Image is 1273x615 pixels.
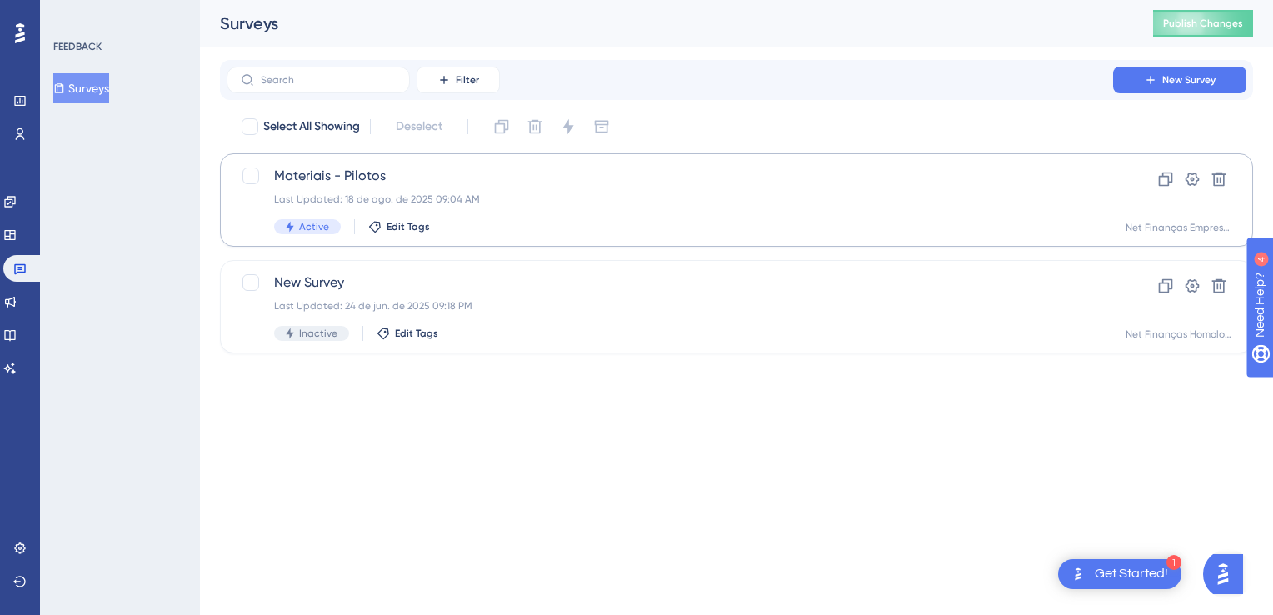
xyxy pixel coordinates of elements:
[39,4,104,24] span: Need Help?
[263,117,360,137] span: Select All Showing
[1126,327,1232,341] div: Net Finanças Homologação
[1166,555,1181,570] div: 1
[1095,565,1168,583] div: Get Started!
[1153,10,1253,37] button: Publish Changes
[116,8,121,22] div: 4
[299,327,337,340] span: Inactive
[274,272,1066,292] span: New Survey
[381,112,457,142] button: Deselect
[1126,221,1232,234] div: Net Finanças Empresarial
[1203,549,1253,599] iframe: UserGuiding AI Assistant Launcher
[53,73,109,103] button: Surveys
[1162,73,1216,87] span: New Survey
[1163,17,1243,30] span: Publish Changes
[261,74,396,86] input: Search
[274,299,1066,312] div: Last Updated: 24 de jun. de 2025 09:18 PM
[417,67,500,93] button: Filter
[387,220,430,233] span: Edit Tags
[368,220,430,233] button: Edit Tags
[377,327,438,340] button: Edit Tags
[1058,559,1181,589] div: Open Get Started! checklist, remaining modules: 1
[456,73,479,87] span: Filter
[220,12,1111,35] div: Surveys
[299,220,329,233] span: Active
[1113,67,1246,93] button: New Survey
[395,327,438,340] span: Edit Tags
[53,40,102,53] div: FEEDBACK
[1068,564,1088,584] img: launcher-image-alternative-text
[274,192,1066,206] div: Last Updated: 18 de ago. de 2025 09:04 AM
[274,166,1066,186] span: Materiais - Pilotos
[396,117,442,137] span: Deselect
